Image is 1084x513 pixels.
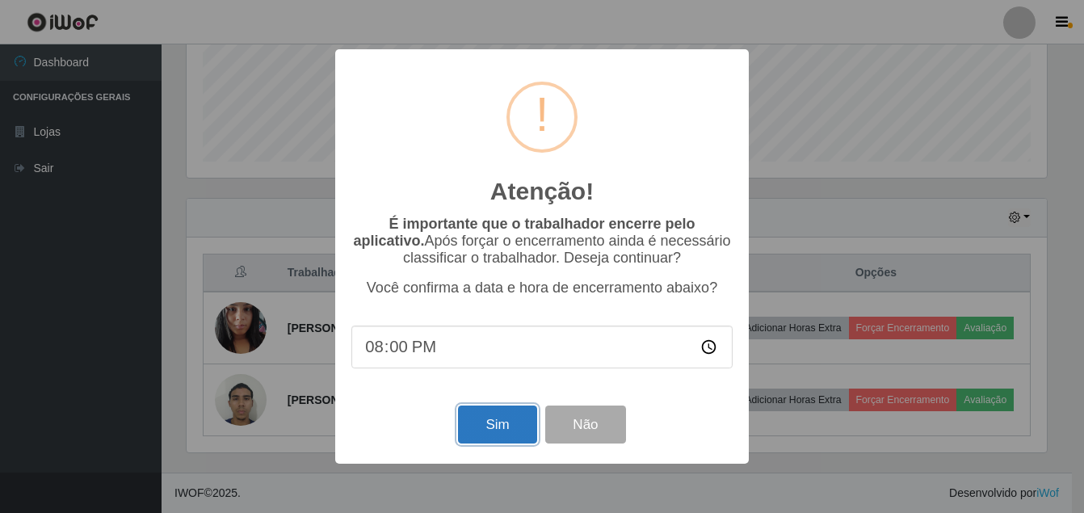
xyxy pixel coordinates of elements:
[351,216,733,267] p: Após forçar o encerramento ainda é necessário classificar o trabalhador. Deseja continuar?
[351,280,733,296] p: Você confirma a data e hora de encerramento abaixo?
[545,406,625,444] button: Não
[490,177,594,206] h2: Atenção!
[458,406,536,444] button: Sim
[353,216,695,249] b: É importante que o trabalhador encerre pelo aplicativo.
